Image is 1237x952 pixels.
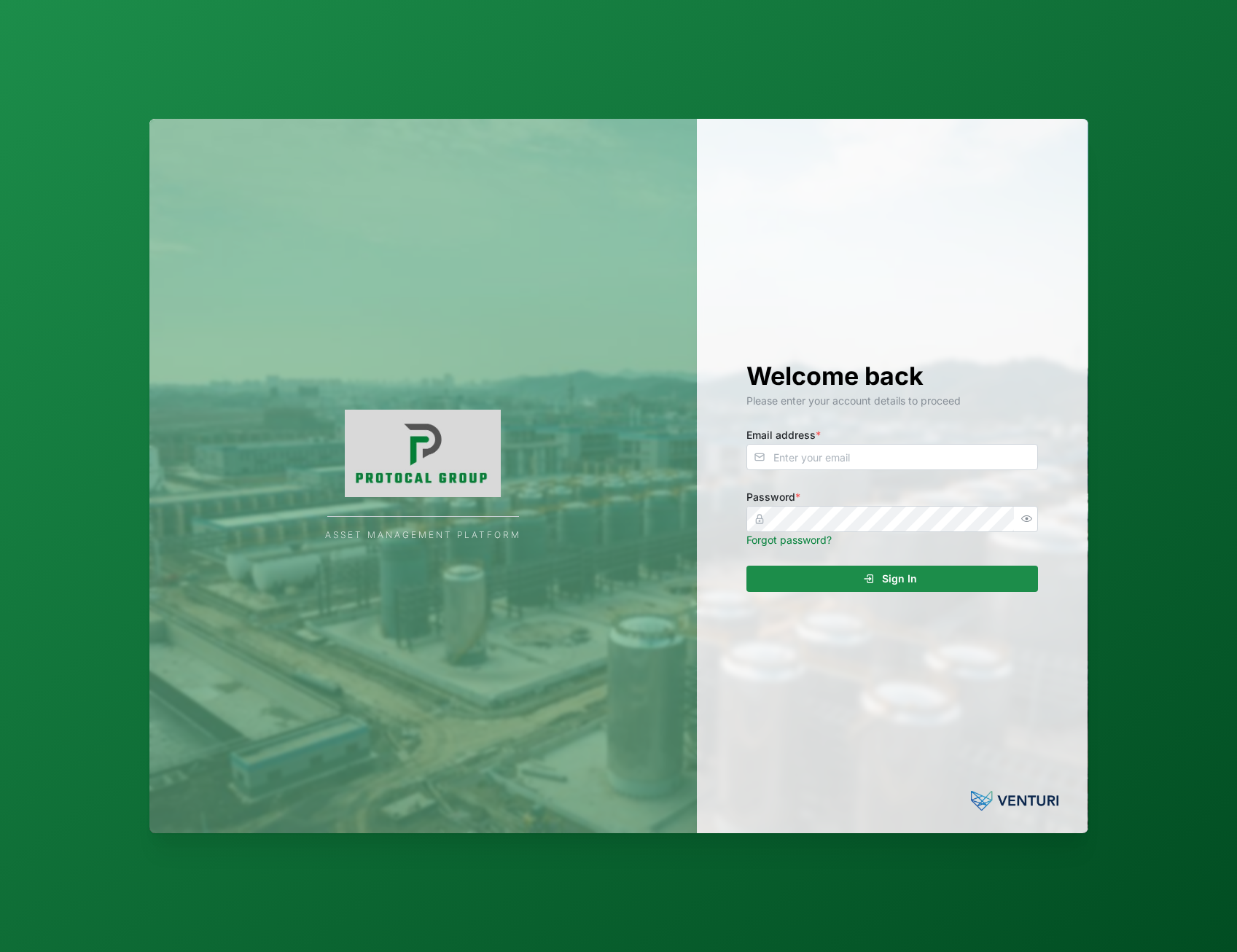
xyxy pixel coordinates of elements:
img: Powered by: Venturi [971,787,1058,816]
label: Email address [746,427,821,443]
label: Password [746,489,800,505]
img: Company Logo [277,410,569,497]
a: Forgot password? [746,534,832,546]
div: Please enter your account details to proceed [746,393,1038,409]
span: Sign In [882,566,917,591]
h1: Welcome back [746,360,1038,392]
input: Enter your email [746,444,1038,470]
button: Sign In [746,566,1038,592]
div: Asset Management Platform [325,528,521,542]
